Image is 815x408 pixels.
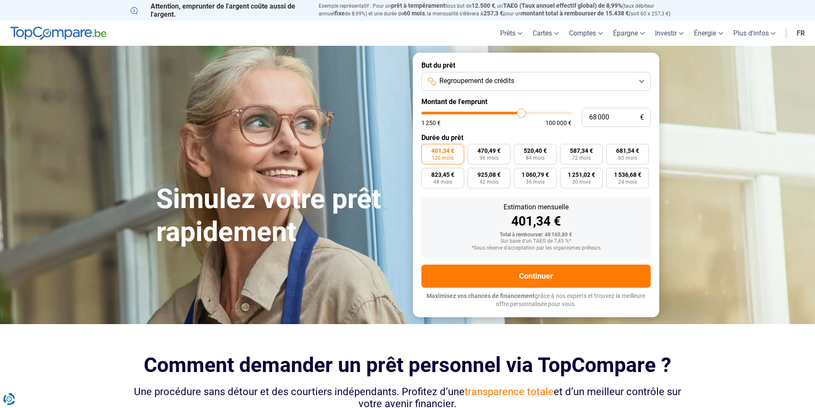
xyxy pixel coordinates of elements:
span: 24 mois [618,179,637,185]
span: montant total à rembourser de 15.438 € [521,10,629,17]
label: Durée du prêt [421,134,651,142]
a: Plus d'infos [728,21,781,46]
span: 1 536,68 € [614,172,641,178]
span: 681,54 € [616,148,639,154]
span: fixe [335,10,345,17]
span: 470,49 € [477,148,501,154]
h2: Comment demander un prêt personnel via TopCompare ? [130,353,685,377]
span: transparence totale [465,386,554,398]
span: 520,40 € [524,148,547,154]
span: Regroupement de crédits [439,76,514,86]
span: 30 mois [572,179,591,185]
span: prêt à tempérament [391,2,445,9]
span: € [640,114,644,121]
button: Regroupement de crédits [421,72,651,91]
p: Attention, emprunter de l'argent coûte aussi de l'argent. [130,2,308,18]
span: TAEG (Taux annuel effectif global) de 8,99% [503,2,622,9]
p: grâce à nos experts et trouvez la meilleure offre personnalisée pour vous. [421,292,651,309]
span: 12.500 € [471,2,495,9]
a: Énergie [689,21,728,46]
span: 925,08 € [477,172,501,178]
span: 72 mois [572,155,591,161]
a: Cartes [528,21,564,46]
a: Investir [650,21,689,46]
span: 84 mois [526,155,545,161]
span: 42 mois [480,179,498,185]
div: *Sous réserve d'acceptation par les organismes prêteurs [428,245,644,251]
span: 257,3 € [483,10,503,17]
span: 587,34 € [570,148,593,154]
span: 120 mois [432,155,453,161]
a: Prêts [495,21,528,46]
span: 823,45 € [431,172,454,178]
span: 36 mois [526,179,545,185]
div: Estimation mensuelle [428,204,644,211]
span: Maximisez vos chances de financement [427,292,535,299]
img: TopCompare [10,27,107,40]
a: fr [791,21,810,46]
h1: Simulez votre prêt rapidement [156,183,403,249]
button: Continuer [421,265,651,288]
label: Montant de l'emprunt [421,98,651,106]
span: 401,34 € [431,148,454,154]
span: 1 251,02 € [568,172,595,178]
span: 1 250 € [421,120,441,126]
span: 1 060,79 € [522,172,549,178]
div: 401,34 € [428,215,644,228]
span: 100 000 € [545,120,572,126]
span: 60 mois [403,10,425,17]
a: Épargne [608,21,650,46]
a: Comptes [564,21,608,46]
span: 48 mois [433,179,452,185]
div: Total à rembourser: 48 160,80 € [428,232,644,238]
span: 96 mois [480,155,498,161]
label: But du prêt [421,61,651,69]
div: Sur base d'un TAEG de 7,45 %* [428,238,644,244]
span: 60 mois [618,155,637,161]
p: Exemple représentatif : Pour un tous but de , un (taux débiteur annuel de 8,99%) et une durée de ... [319,2,685,18]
